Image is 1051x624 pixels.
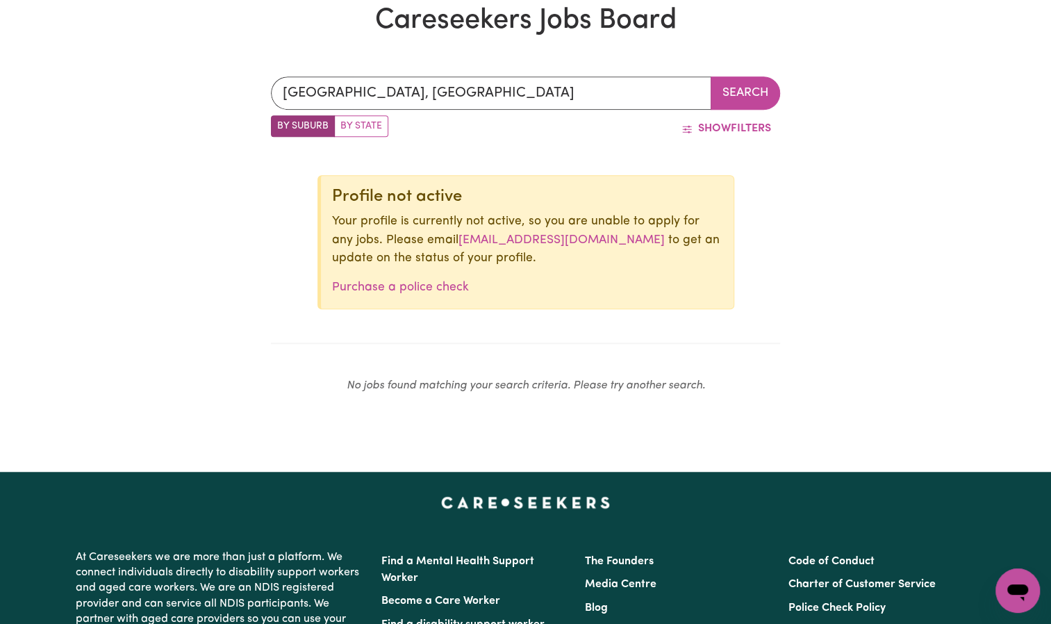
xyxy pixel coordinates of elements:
[347,380,705,391] em: No jobs found matching your search criteria. Please try another search.
[788,579,936,590] a: Charter of Customer Service
[585,602,608,614] a: Blog
[381,556,534,584] a: Find a Mental Health Support Worker
[441,497,610,508] a: Careseekers home page
[332,281,469,293] a: Purchase a police check
[711,76,780,110] button: Search
[698,123,731,134] span: Show
[672,115,780,142] button: ShowFilters
[271,76,711,110] input: Enter a suburb or postcode
[332,213,722,268] p: Your profile is currently not active, so you are unable to apply for any jobs. Please email to ge...
[381,596,500,607] a: Become a Care Worker
[458,234,665,246] a: [EMAIL_ADDRESS][DOMAIN_NAME]
[271,115,335,137] label: Search by suburb/post code
[995,568,1040,613] iframe: Button to launch messaging window, conversation in progress
[788,602,886,614] a: Police Check Policy
[585,556,654,567] a: The Founders
[788,556,875,567] a: Code of Conduct
[334,115,388,137] label: Search by state
[585,579,656,590] a: Media Centre
[332,187,722,207] div: Profile not active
